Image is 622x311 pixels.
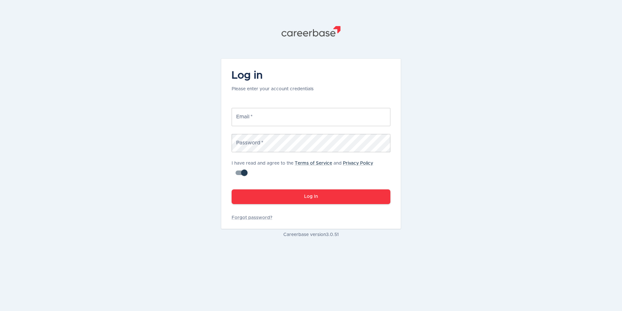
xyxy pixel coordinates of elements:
[232,189,390,204] button: Log In
[232,160,390,167] p: I have read and agree to the and
[221,231,401,238] p: Careerbase version 3.0.51
[295,161,332,166] a: Terms of Service
[343,161,373,166] a: Privacy Policy
[232,69,314,82] h4: Log in
[232,215,390,221] a: Forgot password?
[232,86,314,92] p: Please enter your account credentials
